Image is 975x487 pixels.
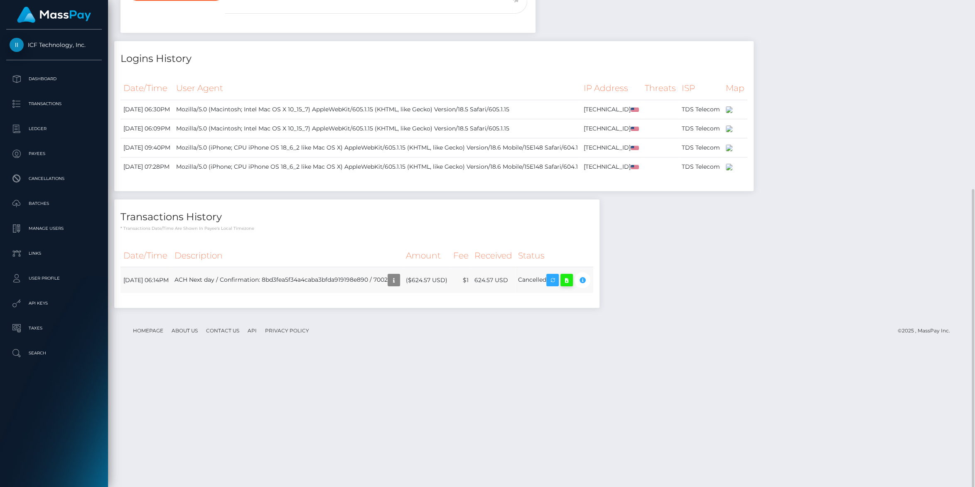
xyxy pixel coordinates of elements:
td: TDS Telecom [679,119,723,138]
img: 200x100 [726,164,732,170]
h4: Transactions History [120,210,593,224]
td: Mozilla/5.0 (iPhone; CPU iPhone OS 18_6_2 like Mac OS X) AppleWebKit/605.1.15 (KHTML, like Gecko)... [173,138,581,157]
td: $1 [450,267,472,293]
th: Map [723,77,747,100]
a: Homepage [130,324,167,337]
a: Batches [6,193,102,214]
p: Transactions [10,98,98,110]
a: Contact Us [203,324,243,337]
div: © 2025 , MassPay Inc. [898,326,956,335]
td: [DATE] 06:09PM [120,119,173,138]
th: Date/Time [120,77,173,100]
td: Mozilla/5.0 (iPhone; CPU iPhone OS 18_6_2 like Mac OS X) AppleWebKit/605.1.15 (KHTML, like Gecko)... [173,157,581,176]
a: Cancellations [6,168,102,189]
p: Ledger [10,123,98,135]
a: Privacy Policy [262,324,312,337]
a: API [244,324,260,337]
td: [DATE] 07:28PM [120,157,173,176]
img: ICF Technology, Inc. [10,38,24,52]
p: Search [10,347,98,359]
th: IP Address [581,77,642,100]
img: us.png [631,108,639,112]
p: Cancellations [10,172,98,185]
td: [DATE] 06:30PM [120,100,173,119]
span: ICF Technology, Inc. [6,41,102,49]
td: TDS Telecom [679,100,723,119]
img: us.png [631,146,639,150]
img: us.png [631,165,639,170]
td: [TECHNICAL_ID] [581,157,642,176]
td: [TECHNICAL_ID] [581,100,642,119]
a: Search [6,343,102,364]
th: Threats [642,77,679,100]
td: 624.57 USD [472,267,515,293]
td: ($624.57 USD) [403,267,450,293]
a: Ledger [6,118,102,139]
p: Manage Users [10,222,98,235]
a: About Us [168,324,201,337]
th: Description [172,244,403,267]
p: Batches [10,197,98,210]
td: TDS Telecom [679,138,723,157]
img: 200x100 [726,145,732,151]
td: ACH Next day / Confirmation: 8bd3fea5f34a4caba3bfda919198e890 / 7002 [172,267,403,293]
td: Mozilla/5.0 (Macintosh; Intel Mac OS X 10_15_7) AppleWebKit/605.1.15 (KHTML, like Gecko) Version/... [173,100,581,119]
p: Taxes [10,322,98,335]
td: TDS Telecom [679,157,723,176]
td: [TECHNICAL_ID] [581,138,642,157]
td: Mozilla/5.0 (Macintosh; Intel Mac OS X 10_15_7) AppleWebKit/605.1.15 (KHTML, like Gecko) Version/... [173,119,581,138]
p: Payees [10,148,98,160]
img: 200x100 [726,106,732,113]
a: Dashboard [6,69,102,89]
th: Date/Time [120,244,172,267]
a: Taxes [6,318,102,339]
a: Transactions [6,93,102,114]
a: Manage Users [6,218,102,239]
p: Links [10,247,98,260]
img: 200x100 [726,125,732,132]
a: User Profile [6,268,102,289]
h4: Logins History [120,52,747,66]
p: Dashboard [10,73,98,85]
td: [TECHNICAL_ID] [581,119,642,138]
td: Cancelled [515,267,593,293]
a: API Keys [6,293,102,314]
td: [DATE] 09:40PM [120,138,173,157]
a: Payees [6,143,102,164]
td: [DATE] 06:14PM [120,267,172,293]
img: us.png [631,127,639,131]
th: Amount [403,244,450,267]
th: User Agent [173,77,581,100]
th: Status [515,244,593,267]
th: Received [472,244,515,267]
p: * Transactions date/time are shown in payee's local timezone [120,225,593,231]
p: User Profile [10,272,98,285]
th: Fee [450,244,472,267]
th: ISP [679,77,723,100]
p: API Keys [10,297,98,310]
a: Links [6,243,102,264]
img: MassPay Logo [17,7,91,23]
